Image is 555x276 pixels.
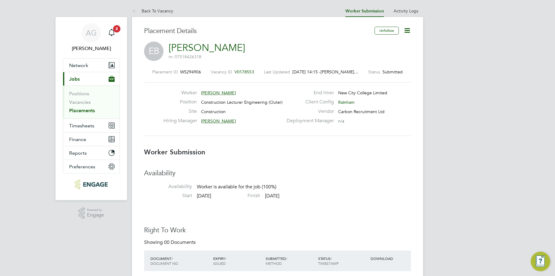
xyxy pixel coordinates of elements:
[213,261,226,266] span: ISSUED
[212,193,260,199] label: Finish
[318,261,339,266] span: TIMESTAMP
[163,118,197,124] label: Hiring Manager
[201,109,226,114] span: Construction
[69,99,91,105] a: Vacancies
[292,69,321,75] span: [DATE] 14:15 -
[163,99,197,105] label: Position
[338,109,385,114] span: Carbon Recruitment Ltd
[369,253,411,264] div: DOWNLOAD
[150,261,179,266] span: DOCUMENT NO.
[113,25,120,32] span: 2
[63,72,119,86] button: Jobs
[338,99,355,105] span: Rainham
[63,119,119,132] button: Timesheets
[338,90,387,96] span: New City College Limited
[201,99,283,105] span: Construction Lecturer Engineering (Outer)
[265,193,279,199] span: [DATE]
[106,23,118,42] a: 2
[144,183,192,190] label: Availability
[69,108,95,113] a: Placements
[172,256,173,261] span: /
[169,54,201,59] span: m: 07518426318
[164,239,196,245] span: 00 Documents
[152,69,178,75] label: Placement ID
[321,69,358,75] span: [PERSON_NAME]…
[144,42,163,61] span: EB
[345,8,384,14] a: Worker Submission
[69,136,86,142] span: Finance
[163,90,197,96] label: Worker
[79,207,104,219] a: Powered byEngage
[531,252,550,271] button: Engage Resource Center
[63,59,119,72] button: Network
[225,256,226,261] span: /
[331,256,332,261] span: /
[63,133,119,146] button: Finance
[144,27,370,35] h3: Placement Details
[212,253,264,269] div: EXPIRY
[283,90,334,96] label: End Hirer
[69,164,95,170] span: Preferences
[87,207,104,213] span: Powered by
[283,99,334,105] label: Client Config
[86,29,97,37] span: AG
[234,69,254,75] span: V0178553
[69,123,94,129] span: Timesheets
[69,150,87,156] span: Reports
[368,69,380,75] label: Status
[180,69,201,75] span: WS294906
[69,62,88,68] span: Network
[338,118,344,124] span: n/a
[87,213,104,218] span: Engage
[382,69,403,75] span: Submitted
[163,108,197,115] label: Site
[283,118,334,124] label: Deployment Manager
[63,180,120,189] a: Go to home page
[169,42,245,54] a: [PERSON_NAME]
[149,253,212,269] div: DOCUMENT
[144,148,205,156] b: Worker Submission
[201,90,236,96] span: [PERSON_NAME]
[63,146,119,160] button: Reports
[264,69,290,75] label: Last Updated
[69,91,89,96] a: Positions
[197,184,276,190] span: Worker is available for the job (100%)
[264,253,317,269] div: SUBMITTED
[317,253,369,269] div: STATUS
[144,226,411,235] h3: Right To Work
[69,76,80,82] span: Jobs
[144,193,192,199] label: Start
[144,239,197,246] div: Showing
[63,45,120,52] span: Ajay Gandhi
[266,261,282,266] span: METHOD
[144,169,411,178] h3: Availability
[63,160,119,173] button: Preferences
[286,256,287,261] span: /
[63,23,120,52] a: AG[PERSON_NAME]
[394,8,418,14] a: Activity Logs
[201,118,236,124] span: [PERSON_NAME]
[211,69,232,75] label: Vacancy ID
[55,17,127,200] nav: Main navigation
[132,8,173,14] a: Back To Vacancy
[283,108,334,115] label: Vendor
[375,27,399,35] button: Unfollow
[197,193,211,199] span: [DATE]
[75,180,107,189] img: carbonrecruitment-logo-retina.png
[63,86,119,119] div: Jobs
